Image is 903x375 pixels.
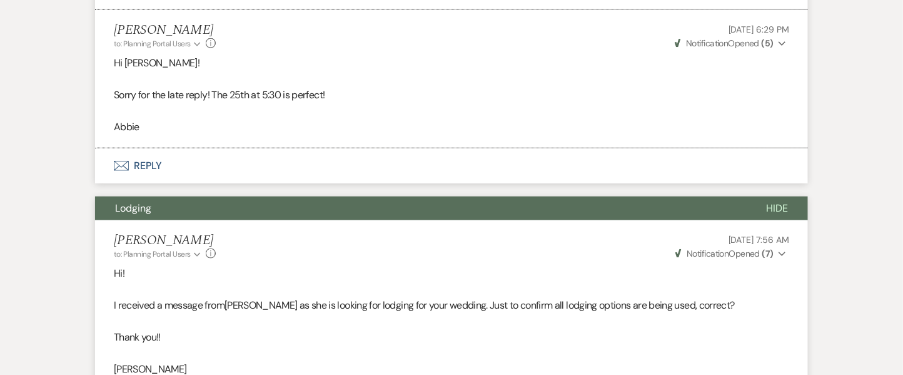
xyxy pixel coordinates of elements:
[686,38,728,49] span: Notification
[762,38,774,49] strong: ( 5 )
[95,197,746,220] button: Lodging
[762,248,774,259] strong: ( 7 )
[114,119,789,135] p: Abbie
[114,265,789,282] p: Hi!
[746,197,808,220] button: Hide
[95,148,808,183] button: Reply
[675,38,774,49] span: Opened
[114,233,216,249] h5: [PERSON_NAME]
[114,297,789,314] p: I received a message from
[114,23,216,38] h5: [PERSON_NAME]
[114,55,789,71] p: Hi [PERSON_NAME]!
[675,248,774,259] span: Opened
[114,331,161,344] span: Thank you!!
[114,249,203,260] button: to: Planning Portal Users
[114,38,203,49] button: to: Planning Portal Users
[673,247,789,260] button: NotificationOpened (7)
[115,202,151,215] span: Lodging
[673,37,789,50] button: NotificationOpened (5)
[729,234,789,245] span: [DATE] 7:56 AM
[224,299,735,312] span: [PERSON_NAME] as she is looking for lodging for your wedding. Just to confirm all lodging options...
[114,87,789,103] p: Sorry for the late reply! The 25th at 5:30 is perfect!
[114,249,191,259] span: to: Planning Portal Users
[687,248,729,259] span: Notification
[766,202,788,215] span: Hide
[114,39,191,49] span: to: Planning Portal Users
[729,24,789,35] span: [DATE] 6:29 PM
